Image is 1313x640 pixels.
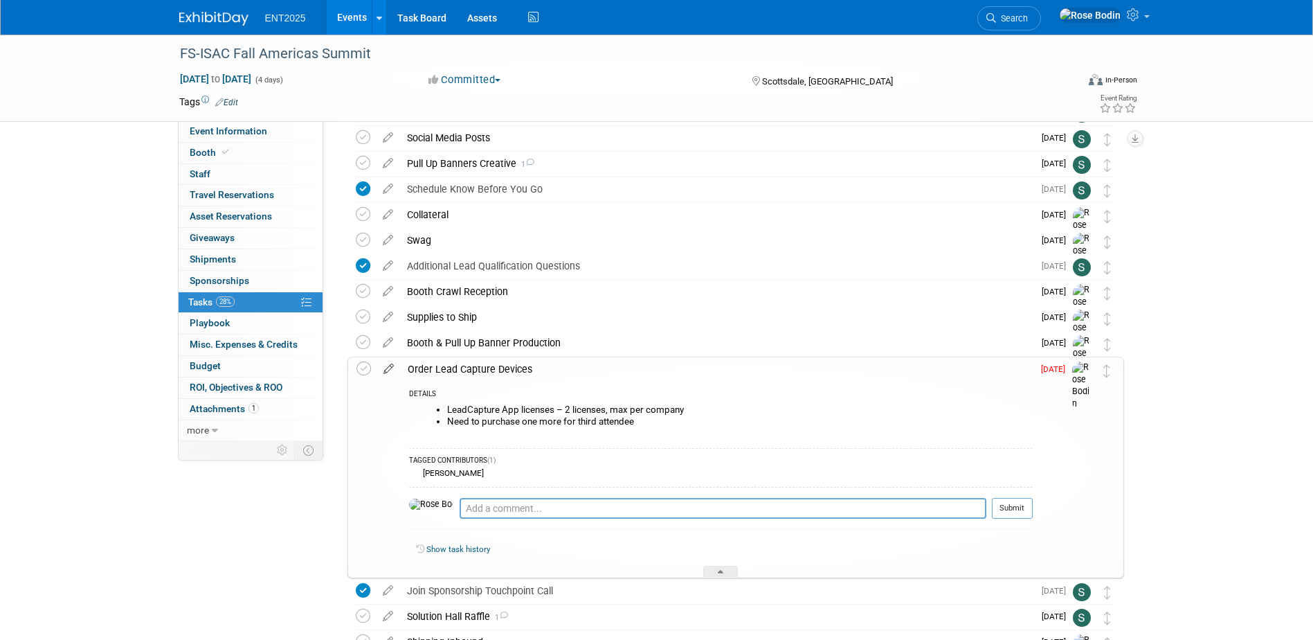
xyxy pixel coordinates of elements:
[1104,235,1111,249] i: Move task
[190,147,232,158] span: Booth
[1105,75,1137,85] div: In-Person
[376,157,400,170] a: edit
[376,311,400,323] a: edit
[376,260,400,272] a: edit
[294,441,323,459] td: Toggle Event Tabs
[409,456,1033,468] div: TAGGED CONTRIBUTORS
[1104,338,1111,351] i: Move task
[1042,235,1073,245] span: [DATE]
[1042,184,1073,194] span: [DATE]
[376,285,400,298] a: edit
[190,339,298,350] span: Misc. Expenses & Credits
[1099,95,1137,102] div: Event Rating
[447,416,1033,427] li: Need to purchase one more for third attendee
[179,271,323,292] a: Sponsorships
[400,126,1033,150] div: Social Media Posts
[1073,284,1094,333] img: Rose Bodin
[400,331,1033,355] div: Booth & Pull Up Banner Production
[1042,586,1073,596] span: [DATE]
[190,317,230,328] span: Playbook
[190,232,235,243] span: Giveaways
[400,229,1033,252] div: Swag
[424,73,506,87] button: Committed
[1041,364,1072,374] span: [DATE]
[1042,312,1073,322] span: [DATE]
[1042,133,1073,143] span: [DATE]
[1042,210,1073,220] span: [DATE]
[179,228,323,249] a: Giveaways
[400,305,1033,329] div: Supplies to Ship
[187,425,209,436] span: more
[1042,612,1073,621] span: [DATE]
[400,177,1033,201] div: Schedule Know Before You Go
[376,610,400,623] a: edit
[1103,364,1110,377] i: Move task
[1073,609,1091,627] img: Stephanie Silva
[179,292,323,313] a: Tasks28%
[215,98,238,107] a: Edit
[1104,612,1111,625] i: Move task
[179,399,323,420] a: Attachments1
[1059,8,1121,23] img: Rose Bodin
[516,160,534,169] span: 1
[1104,287,1111,300] i: Move task
[1042,338,1073,348] span: [DATE]
[190,275,249,286] span: Sponsorships
[1042,261,1073,271] span: [DATE]
[1073,130,1091,148] img: Stephanie Silva
[179,377,323,398] a: ROI, Objectives & ROO
[265,12,306,24] span: ENT2025
[190,360,221,371] span: Budget
[1073,156,1091,174] img: Stephanie Silva
[190,382,282,393] span: ROI, Objectives & ROO
[977,6,1041,30] a: Search
[1104,159,1111,172] i: Move task
[179,313,323,334] a: Playbook
[248,403,259,414] span: 1
[179,95,238,109] td: Tags
[1073,233,1094,282] img: Rose Bodin
[1104,210,1111,223] i: Move task
[400,152,1033,175] div: Pull Up Banners Creative
[1104,312,1111,326] i: Move task
[190,125,267,136] span: Event Information
[179,185,323,206] a: Travel Reservations
[209,73,222,85] span: to
[179,356,323,377] a: Budget
[376,132,400,144] a: edit
[254,75,283,85] span: (4 days)
[400,254,1033,278] div: Additional Lead Qualification Questions
[1073,310,1094,359] img: Rose Bodin
[376,585,400,597] a: edit
[409,499,453,511] img: Rose Bodin
[401,357,1033,381] div: Order Lead Capture Devices
[400,605,1033,628] div: Solution Hall Raffle
[400,579,1033,603] div: Join Sponsorship Touchpoint Call
[1073,207,1094,256] img: Rose Bodin
[762,76,893,87] span: Scottsdale, [GEOGRAPHIC_DATA]
[188,296,235,308] span: Tasks
[179,249,323,270] a: Shipments
[426,544,490,554] a: Show task history
[179,335,323,355] a: Misc. Expenses & Credits
[1073,258,1091,276] img: Stephanie Silva
[447,405,1033,416] li: LeadCapture App licenses – 2 licenses, max per company
[377,363,401,375] a: edit
[487,456,496,464] span: (1)
[179,143,323,163] a: Booth
[179,420,323,441] a: more
[1042,287,1073,296] span: [DATE]
[271,441,295,459] td: Personalize Event Tab Strip
[409,389,1033,401] div: DETAILS
[175,42,1056,66] div: FS-ISAC Fall Americas Summit
[190,189,274,200] span: Travel Reservations
[376,208,400,221] a: edit
[190,168,210,179] span: Staff
[179,164,323,185] a: Staff
[1089,74,1103,85] img: Format-Inperson.png
[1072,362,1093,411] img: Rose Bodin
[222,148,229,156] i: Booth reservation complete
[419,468,484,478] div: [PERSON_NAME]
[995,72,1138,93] div: Event Format
[490,613,508,622] span: 1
